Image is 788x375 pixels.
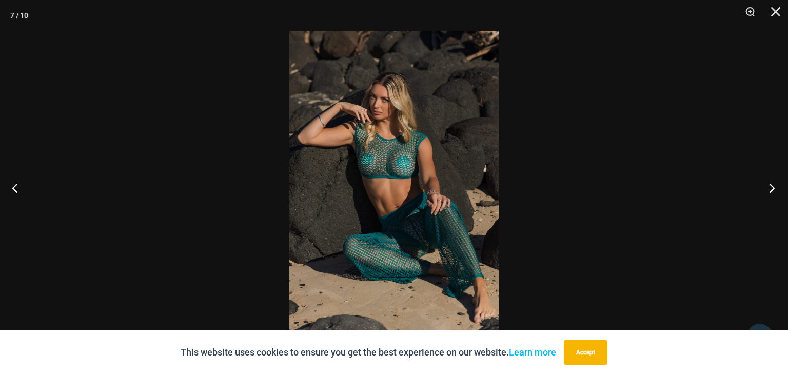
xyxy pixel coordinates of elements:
a: Learn more [509,347,556,358]
button: Accept [564,340,607,365]
button: Next [750,162,788,213]
p: This website uses cookies to ensure you get the best experience on our website. [181,345,556,360]
div: 7 / 10 [10,8,28,23]
img: Show Stopper Jade 366 Top 5007 pants 08 [289,31,499,344]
